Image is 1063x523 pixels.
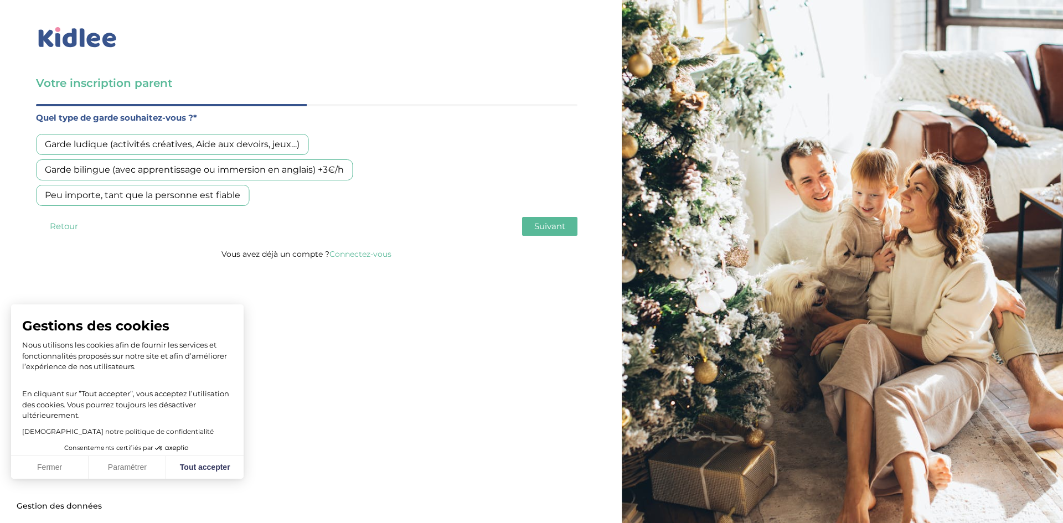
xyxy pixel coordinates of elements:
[22,378,233,421] p: En cliquant sur ”Tout accepter”, vous acceptez l’utilisation des cookies. Vous pourrez toujours l...
[522,217,577,236] button: Suivant
[36,185,249,206] div: Peu importe, tant que la personne est fiable
[36,247,577,261] p: Vous avez déjà un compte ?
[89,456,166,479] button: Paramétrer
[22,318,233,334] span: Gestions des cookies
[17,501,102,511] span: Gestion des données
[22,340,233,372] p: Nous utilisons les cookies afin de fournir les services et fonctionnalités proposés sur notre sit...
[36,217,91,236] button: Retour
[155,432,188,465] svg: Axeptio
[59,441,196,455] button: Consentements certifiés par
[10,495,109,518] button: Fermer le widget sans consentement
[36,111,577,125] label: Quel type de garde souhaitez-vous ?*
[36,75,577,91] h3: Votre inscription parent
[36,25,119,50] img: logo_kidlee_bleu
[36,134,308,155] div: Garde ludique (activités créatives, Aide aux devoirs, jeux…)
[64,445,153,451] span: Consentements certifiés par
[166,456,244,479] button: Tout accepter
[36,159,353,180] div: Garde bilingue (avec apprentissage ou immersion en anglais) +3€/h
[11,456,89,479] button: Fermer
[22,427,214,436] a: [DEMOGRAPHIC_DATA] notre politique de confidentialité
[329,249,391,259] a: Connectez-vous
[534,221,565,231] span: Suivant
